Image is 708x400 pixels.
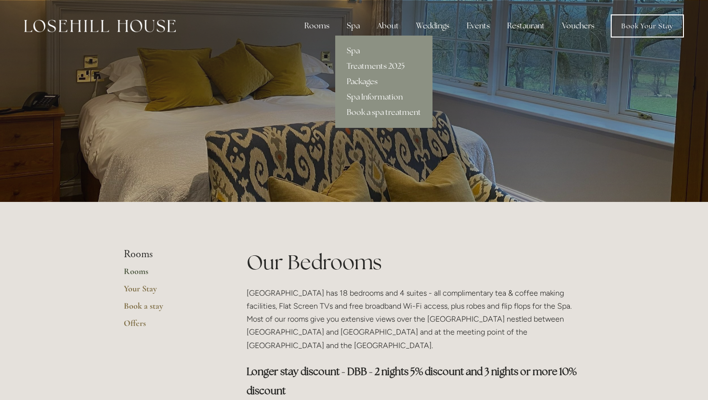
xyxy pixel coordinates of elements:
div: Spa [339,16,367,36]
a: Offers [124,318,216,335]
a: Book a stay [124,300,216,318]
a: Spa Information [335,89,433,105]
li: Rooms [124,248,216,261]
a: Packages [335,74,433,89]
h1: Our Bedrooms [247,248,584,276]
a: Vouchers [554,16,602,36]
a: Spa [335,43,433,59]
p: [GEOGRAPHIC_DATA] has 18 bedrooms and 4 suites - all complimentary tea & coffee making facilities... [247,287,584,352]
div: Events [459,16,498,36]
a: Rooms [124,266,216,283]
strong: Longer stay discount - DBB - 2 nights 5% discount and 3 nights or more 10% discount [247,365,578,397]
a: Treatments 2025 [335,59,433,74]
img: Losehill House [24,20,176,32]
div: Weddings [408,16,457,36]
a: Book a spa treatment [335,105,433,120]
div: Restaurant [499,16,552,36]
div: About [369,16,406,36]
a: Book Your Stay [611,14,684,37]
a: Your Stay [124,283,216,300]
div: Rooms [297,16,337,36]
